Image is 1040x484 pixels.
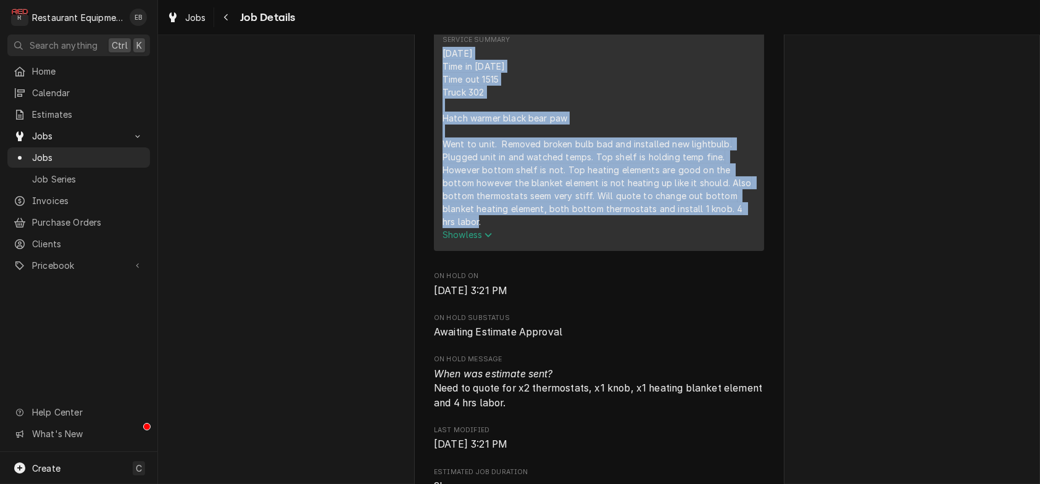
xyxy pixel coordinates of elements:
a: Purchase Orders [7,212,150,232]
div: Emily Bird's Avatar [130,9,147,26]
span: Show less [443,229,493,240]
span: Estimated Job Duration [434,467,764,477]
span: Invoices [32,194,144,207]
div: On Hold On [434,271,764,298]
button: Navigate back [217,7,236,27]
a: Jobs [7,147,150,168]
button: Search anythingCtrlK [7,35,150,56]
span: On Hold Message [434,367,764,411]
a: Go to Jobs [7,126,150,146]
span: What's New [32,427,143,440]
span: On Hold Message [434,355,764,364]
span: [DATE] 3:21 PM [434,438,507,450]
div: Last Modified [434,425,764,452]
a: Jobs [162,7,211,28]
span: Search anything [30,39,98,52]
a: Estimates [7,104,150,125]
span: Pricebook [32,259,125,272]
a: Home [7,61,150,81]
div: [DATE] Time in [DATE] Time out 1515 Truck 302 Hatch warmer black bear paw Went to unit. Removed b... [443,47,755,228]
span: Job Details [236,9,296,26]
span: Jobs [32,151,144,164]
span: Help Center [32,406,143,419]
span: On Hold SubStatus [434,313,764,323]
span: Home [32,65,144,78]
div: Restaurant Equipment Diagnostics [32,11,123,24]
span: K [136,39,142,52]
a: Go to Pricebook [7,255,150,276]
div: R [11,9,28,26]
a: Calendar [7,83,150,103]
span: On Hold On [434,271,764,281]
div: Restaurant Equipment Diagnostics's Avatar [11,9,28,26]
span: Purchase Orders [32,216,144,229]
a: Job Series [7,169,150,189]
span: Last Modified [434,437,764,452]
span: C [136,462,142,475]
div: On Hold SubStatus [434,313,764,340]
span: Job Series [32,173,144,186]
span: Awaiting Estimate Approval [434,326,562,338]
span: Create [32,463,60,474]
span: Last Modified [434,425,764,435]
span: Jobs [185,11,206,24]
span: On Hold On [434,284,764,298]
button: Showless [443,228,755,241]
div: On Hold Message [434,355,764,410]
a: Clients [7,234,150,254]
a: Go to Help Center [7,402,150,422]
div: EB [130,9,147,26]
div: Service Summary [443,35,510,45]
a: Invoices [7,191,150,211]
span: [DATE] 3:21 PM [434,285,507,297]
span: Clients [32,237,144,250]
span: Estimates [32,108,144,121]
i: When was estimate sent? [434,368,553,380]
span: Ctrl [112,39,128,52]
span: On Hold SubStatus [434,325,764,340]
span: Need to quote for x2 thermostats, x1 knob, x1 heating blanket element and 4 hrs labor. [434,368,765,409]
a: Go to What's New [7,424,150,444]
span: Jobs [32,129,125,142]
span: Calendar [32,86,144,99]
